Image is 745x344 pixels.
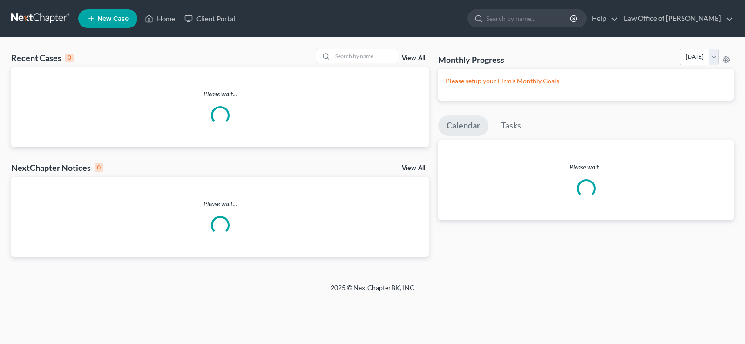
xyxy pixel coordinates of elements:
[11,199,429,209] p: Please wait...
[486,10,571,27] input: Search by name...
[438,54,504,65] h3: Monthly Progress
[65,54,74,62] div: 0
[97,15,129,22] span: New Case
[438,115,488,136] a: Calendar
[95,163,103,172] div: 0
[140,10,180,27] a: Home
[11,162,103,173] div: NextChapter Notices
[587,10,618,27] a: Help
[402,165,425,171] a: View All
[438,162,734,172] p: Please wait...
[332,49,398,63] input: Search by name...
[107,283,638,300] div: 2025 © NextChapterBK, INC
[619,10,733,27] a: Law Office of [PERSON_NAME]
[402,55,425,61] a: View All
[11,89,429,99] p: Please wait...
[11,52,74,63] div: Recent Cases
[446,76,726,86] p: Please setup your Firm's Monthly Goals
[180,10,240,27] a: Client Portal
[493,115,529,136] a: Tasks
